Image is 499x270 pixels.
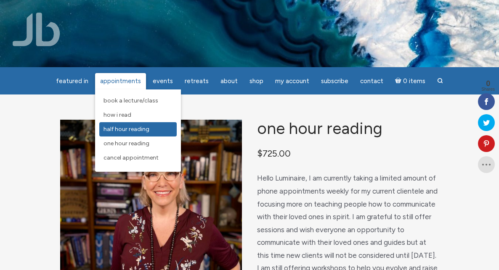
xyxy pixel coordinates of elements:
span: Contact [360,77,383,85]
span: 0 items [403,78,425,84]
a: Cancel Appointment [99,151,177,165]
span: Cancel Appointment [104,154,159,161]
span: Half Hour Reading [104,126,149,133]
span: Events [153,77,173,85]
span: Subscribe [321,77,348,85]
a: Retreats [180,73,214,89]
a: About [215,73,243,89]
span: Appointments [100,77,141,85]
a: Shop [244,73,268,89]
span: Retreats [185,77,209,85]
span: $ [257,148,263,159]
span: One Hour Reading [104,140,149,147]
i: Cart [395,77,403,85]
bdi: 725.00 [257,148,291,159]
span: Book a Lecture/Class [104,97,158,104]
img: Jamie Butler. The Everyday Medium [13,13,60,46]
span: How I Read [104,111,131,118]
a: My Account [270,73,314,89]
a: Cart0 items [390,72,430,89]
a: One Hour Reading [99,136,177,151]
a: Book a Lecture/Class [99,94,177,108]
span: About [220,77,238,85]
span: featured in [56,77,88,85]
a: Contact [355,73,388,89]
span: Shop [249,77,263,85]
a: Subscribe [316,73,353,89]
span: Shares [481,87,495,92]
h1: One Hour Reading [257,120,439,137]
span: 0 [481,80,495,87]
a: How I Read [99,108,177,122]
a: Events [148,73,178,89]
a: Appointments [95,73,146,89]
a: featured in [51,73,93,89]
a: Half Hour Reading [99,122,177,136]
span: My Account [275,77,309,85]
